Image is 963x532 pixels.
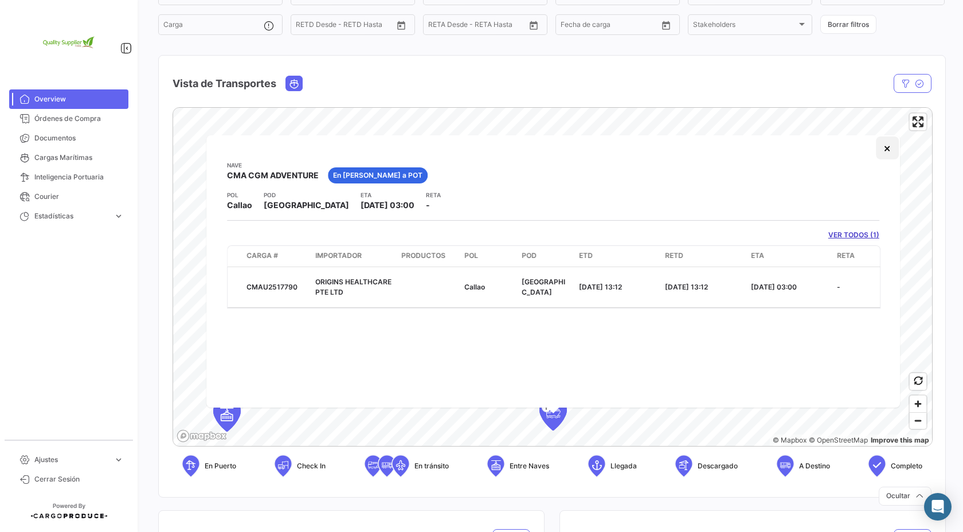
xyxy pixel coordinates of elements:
[246,250,278,260] span: Carga #
[177,429,227,443] a: Mapbox logo
[574,245,660,266] datatable-header-cell: ETD
[333,170,422,181] span: En [PERSON_NAME] a POT
[693,22,797,30] span: Stakeholders
[324,22,371,30] input: Hasta
[773,436,807,444] a: Mapbox
[924,493,952,521] div: Abrir Intercom Messenger
[522,250,537,260] span: POD
[910,396,926,412] button: Zoom in
[910,114,926,130] button: Enter fullscreen
[34,455,109,465] span: Ajustes
[428,22,449,30] input: Desde
[665,250,683,260] span: RETD
[173,108,933,447] canvas: Map
[315,277,392,296] span: ORIGINS HEALTHCARE PTE LTD
[665,282,708,291] span: [DATE] 13:12
[34,152,124,163] span: Cargas Marítimas
[464,250,478,260] span: POL
[401,250,445,260] span: Productos
[361,200,414,210] span: [DATE] 03:00
[464,282,485,291] span: Callao
[227,190,252,199] app-card-info-title: POL
[264,190,349,199] app-card-info-title: POD
[457,22,503,30] input: Hasta
[879,487,931,506] button: Ocultar
[227,161,319,170] app-card-info-title: Nave
[426,200,430,210] span: -
[227,199,252,211] span: Callao
[542,402,551,412] span: T
[579,250,593,260] span: ETD
[213,397,241,432] div: Map marker
[539,396,567,431] div: Map marker
[660,245,746,266] datatable-header-cell: RETD
[34,211,109,221] span: Estadísticas
[296,22,316,30] input: Desde
[361,190,414,199] app-card-info-title: ETA
[397,245,460,266] datatable-header-cell: Productos
[460,245,517,266] datatable-header-cell: POL
[579,282,622,291] span: [DATE] 13:12
[34,191,124,202] span: Courier
[517,245,574,266] datatable-header-cell: POD
[809,436,868,444] a: OpenStreetMap
[910,413,926,429] span: Zoom out
[510,461,549,471] span: Entre Naves
[561,22,581,30] input: Desde
[820,15,876,34] button: Borrar filtros
[9,167,128,187] a: Inteligencia Portuaria
[522,277,565,296] span: [GEOGRAPHIC_DATA]
[34,172,124,182] span: Inteligencia Portuaria
[393,17,410,34] button: Open calendar
[876,136,899,159] button: Close popup
[837,282,840,291] span: -
[315,250,362,260] span: Importador
[751,282,797,291] span: [DATE] 03:00
[264,199,349,211] span: [GEOGRAPHIC_DATA]
[34,114,124,124] span: Órdenes de Compra
[657,17,675,34] button: Open calendar
[698,461,738,471] span: Descargado
[9,187,128,206] a: Courier
[227,170,319,181] span: CMA CGM ADVENTURE
[891,461,922,471] span: Completo
[751,250,764,260] span: ETA
[113,455,124,465] span: expand_more
[34,474,124,484] span: Cerrar Sesión
[9,148,128,167] a: Cargas Marítimas
[871,436,929,444] a: Map feedback
[205,461,236,471] span: En Puerto
[173,76,276,92] h4: Vista de Transportes
[589,22,636,30] input: Hasta
[297,461,326,471] span: Check In
[746,245,832,266] datatable-header-cell: ETA
[113,211,124,221] span: expand_more
[426,190,441,199] app-card-info-title: RETA
[40,14,97,71] img: 2e1e32d8-98e2-4bbc-880e-a7f20153c351.png
[525,17,542,34] button: Open calendar
[610,461,637,471] span: Llegada
[34,133,124,143] span: Documentos
[242,245,311,266] datatable-header-cell: Carga #
[311,245,397,266] datatable-header-cell: Importador
[414,461,449,471] span: En tránsito
[246,281,306,292] div: CMAU2517790
[9,109,128,128] a: Órdenes de Compra
[828,230,879,240] a: VER TODOS (1)
[837,250,855,260] span: RETA
[832,245,918,266] datatable-header-cell: RETA
[9,128,128,148] a: Documentos
[910,412,926,429] button: Zoom out
[9,89,128,109] a: Overview
[34,94,124,104] span: Overview
[286,76,302,91] button: Ocean
[799,461,830,471] span: A Destino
